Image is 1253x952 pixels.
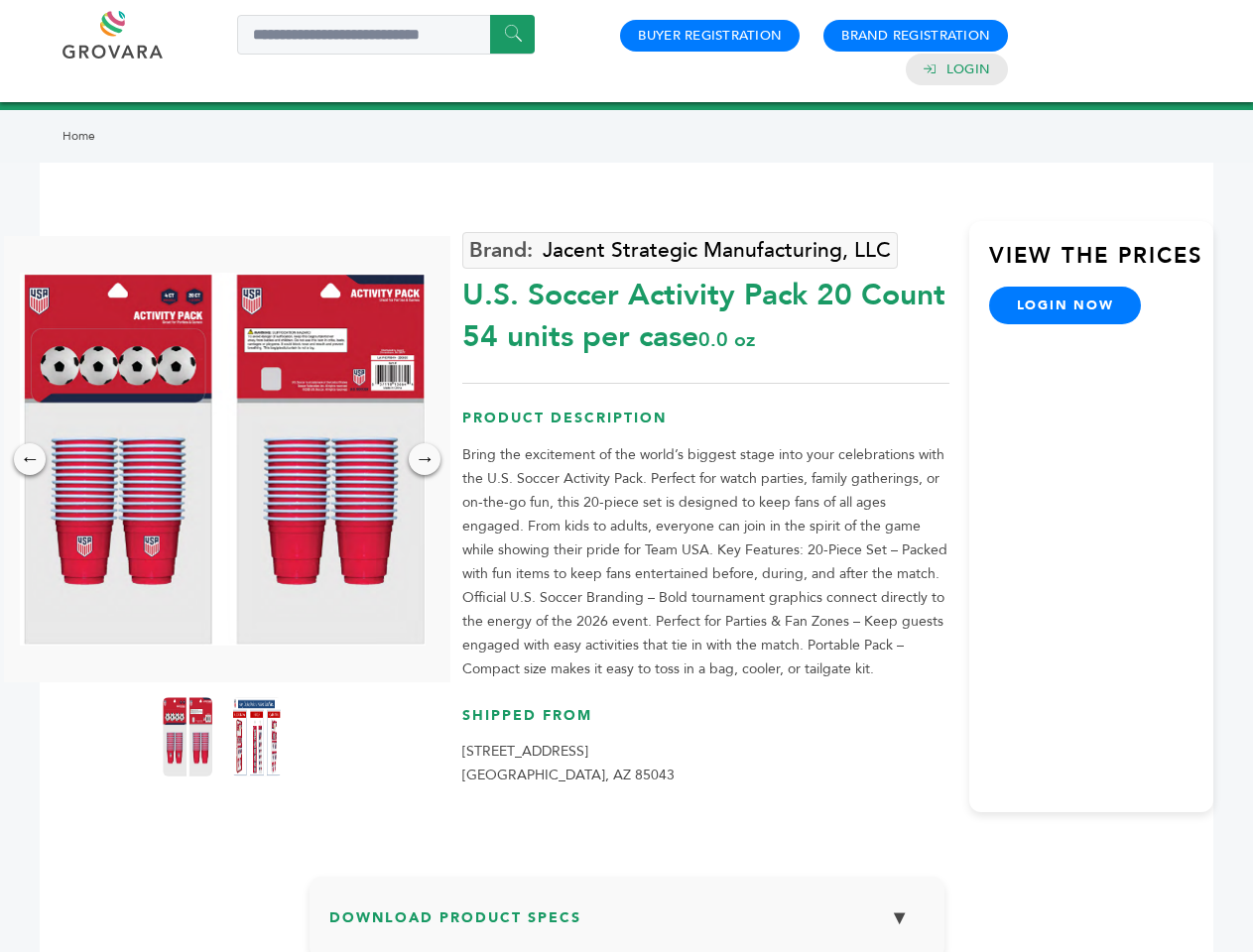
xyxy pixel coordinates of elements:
img: U.S. Soccer Activity Pack – 20 Count 54 units per case 0.0 oz [232,697,282,776]
a: Buyer Registration [638,27,782,45]
div: U.S. Soccer Activity Pack 20 Count 54 units per case [462,265,949,358]
img: U.S. Soccer Activity Pack – 20 Count 54 units per case 0.0 oz [20,273,426,646]
span: 0.0 oz [698,326,755,353]
h3: Shipped From [462,706,949,741]
p: Bring the excitement of the world’s biggest stage into your celebrations with the U.S. Soccer Act... [462,443,949,681]
p: [STREET_ADDRESS] [GEOGRAPHIC_DATA], AZ 85043 [462,740,949,787]
h3: View the Prices [989,241,1213,287]
div: ← [14,443,46,475]
input: Search a product or brand... [237,15,535,55]
button: ▼ [875,896,925,939]
img: U.S. Soccer Activity Pack – 20 Count 54 units per case 0.0 oz [163,697,212,776]
a: Brand Registration [841,27,990,45]
div: → [409,443,440,475]
a: Login [946,60,990,78]
a: Jacent Strategic Manufacturing, LLC [462,232,898,269]
a: login now [989,287,1142,324]
a: Home [63,128,95,144]
h3: Product Description [462,409,949,443]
